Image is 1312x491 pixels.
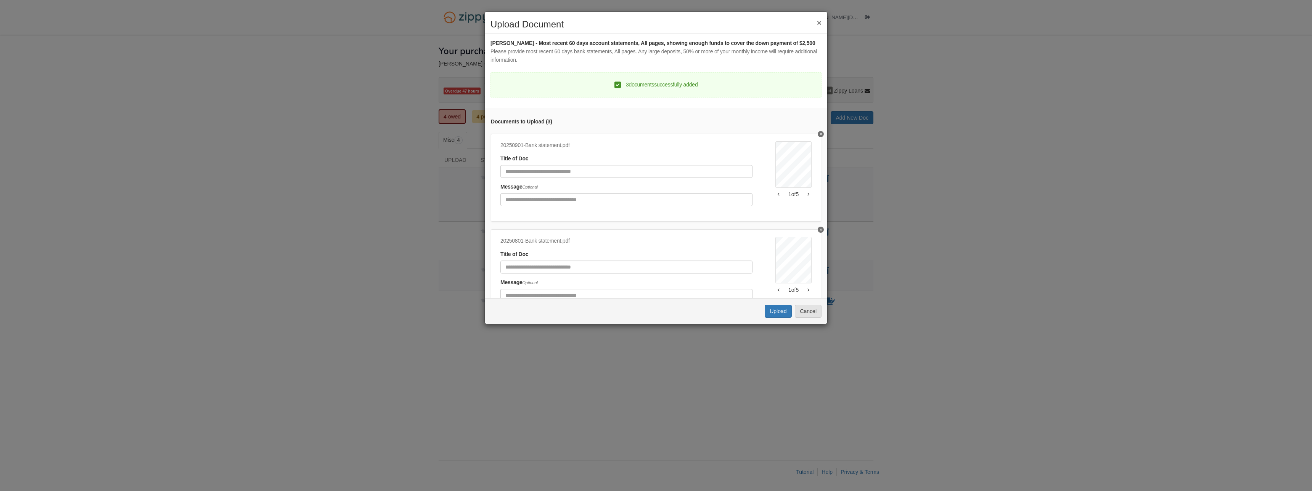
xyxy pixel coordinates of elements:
[765,305,791,318] button: Upload
[500,289,752,302] input: Include any comments on this document
[500,155,528,163] label: Title of Doc
[500,193,752,206] input: Include any comments on this document
[818,227,824,233] button: Delete undefined
[500,183,538,191] label: Message
[775,190,812,198] div: 1 of 5
[490,19,822,29] h2: Upload Document
[500,250,528,259] label: Title of Doc
[795,305,822,318] button: Cancel
[818,131,824,137] button: Delete undefined
[490,39,822,48] div: [PERSON_NAME] - Most recent 60 days account statements, All pages, showing enough funds to cover ...
[491,118,821,126] div: Documents to Upload ( 3 )
[500,237,752,245] div: 20250801-Bank statement.pdf
[614,81,698,89] div: 3 document s successfully added
[490,48,822,64] div: Please provide most recent 60 days bank statements, All pages. Any large deposits, 50% or more of...
[775,286,812,294] div: 1 of 5
[523,280,538,285] span: Optional
[500,165,752,178] input: Document Title
[523,185,538,189] span: Optional
[500,261,752,273] input: Document Title
[817,19,822,27] button: ×
[500,141,752,150] div: 20250901-Bank statement.pdf
[500,278,538,287] label: Message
